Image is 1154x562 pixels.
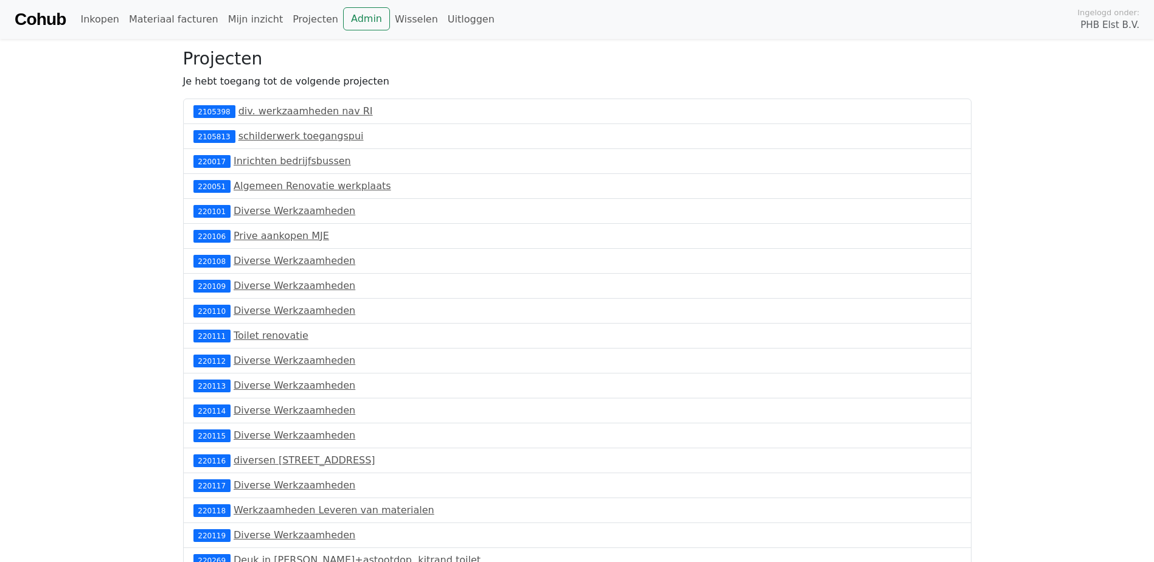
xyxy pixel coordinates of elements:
div: 220113 [193,380,231,392]
a: Inrichten bedrijfsbussen [234,155,351,167]
a: schilderwerk toegangspui [238,130,364,142]
div: 220017 [193,155,231,167]
span: Ingelogd onder: [1077,7,1139,18]
a: Diverse Werkzaamheden [234,479,355,491]
div: 220108 [193,255,231,267]
div: 220101 [193,205,231,217]
div: 220114 [193,404,231,417]
a: Uitloggen [443,7,499,32]
div: 220119 [193,529,231,541]
h3: Projecten [183,49,972,69]
a: Diverse Werkzaamheden [234,255,355,266]
a: diversen [STREET_ADDRESS] [234,454,375,466]
div: 220115 [193,429,231,442]
a: Prive aankopen MJE [234,230,329,241]
div: 2105398 [193,105,235,117]
a: Admin [343,7,390,30]
a: div. werkzaamheden nav RI [238,105,373,117]
a: Toilet renovatie [234,330,308,341]
div: 220110 [193,305,231,317]
p: Je hebt toegang tot de volgende projecten [183,74,972,89]
a: Algemeen Renovatie werkplaats [234,180,391,192]
div: 2105813 [193,130,235,142]
div: 220111 [193,330,231,342]
a: Wisselen [390,7,443,32]
a: Diverse Werkzaamheden [234,305,355,316]
a: Materiaal facturen [124,7,223,32]
a: Diverse Werkzaamheden [234,380,355,391]
a: Diverse Werkzaamheden [234,529,355,541]
div: 220112 [193,355,231,367]
div: 220106 [193,230,231,242]
div: 220116 [193,454,231,467]
a: Mijn inzicht [223,7,288,32]
a: Diverse Werkzaamheden [234,280,355,291]
a: Diverse Werkzaamheden [234,404,355,416]
div: 220109 [193,280,231,292]
div: 220118 [193,504,231,516]
a: Diverse Werkzaamheden [234,429,355,441]
a: Werkzaamheden Leveren van materialen [234,504,434,516]
div: 220117 [193,479,231,491]
div: 220051 [193,180,231,192]
span: PHB Elst B.V. [1080,18,1139,32]
a: Inkopen [75,7,123,32]
a: Projecten [288,7,343,32]
a: Cohub [15,5,66,34]
a: Diverse Werkzaamheden [234,355,355,366]
a: Diverse Werkzaamheden [234,205,355,217]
